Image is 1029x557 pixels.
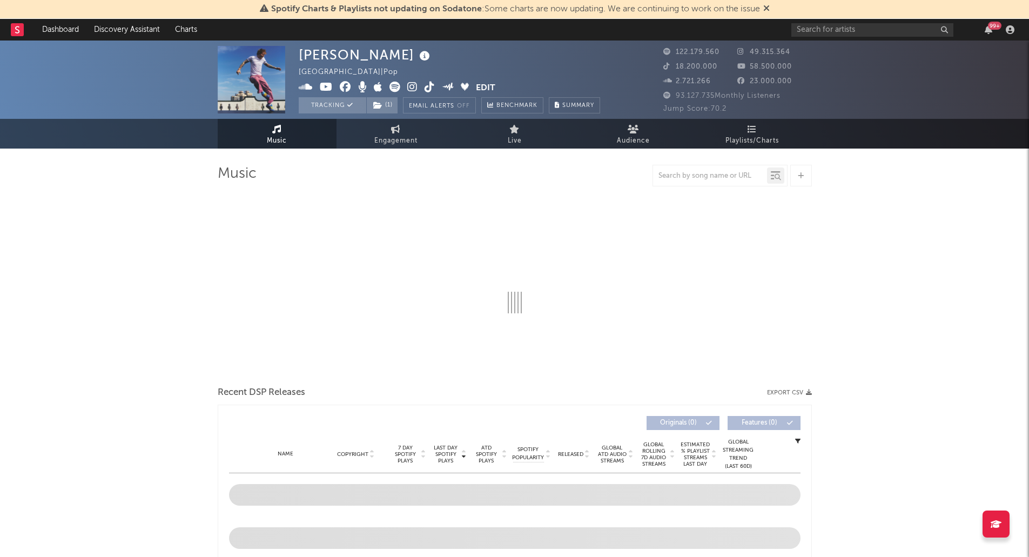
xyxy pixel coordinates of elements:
span: Music [267,135,287,147]
a: Music [218,119,337,149]
a: Live [455,119,574,149]
span: Released [558,451,583,458]
a: Discovery Assistant [86,19,167,41]
a: Playlists/Charts [693,119,812,149]
span: Copyright [337,451,368,458]
span: Dismiss [763,5,770,14]
div: [GEOGRAPHIC_DATA] | Pop [299,66,411,79]
div: [PERSON_NAME] [299,46,433,64]
span: Spotify Charts & Playlists not updating on Sodatone [271,5,482,14]
span: Spotify Popularity [512,446,544,462]
span: 18.200.000 [663,63,717,70]
button: Export CSV [767,390,812,396]
span: Features ( 0 ) [735,420,784,426]
span: 122.179.560 [663,49,719,56]
span: Last Day Spotify Plays [432,445,460,464]
span: 23.000.000 [737,78,792,85]
span: 49.315.364 [737,49,790,56]
span: 7 Day Spotify Plays [391,445,420,464]
a: Benchmark [481,97,543,113]
button: 99+ [985,25,992,34]
span: Playlists/Charts [725,135,779,147]
span: Originals ( 0 ) [654,420,703,426]
span: Live [508,135,522,147]
span: Jump Score: 70.2 [663,105,727,112]
span: Global ATD Audio Streams [597,445,627,464]
a: Audience [574,119,693,149]
span: 2.721.266 [663,78,711,85]
input: Search by song name or URL [653,172,767,180]
a: Charts [167,19,205,41]
button: Features(0) [728,416,801,430]
div: Global Streaming Trend (Last 60D) [722,438,755,471]
span: Global Rolling 7D Audio Streams [639,441,669,467]
span: Estimated % Playlist Streams Last Day [681,441,710,467]
div: 99 + [988,22,1001,30]
button: Tracking [299,97,366,113]
span: 93.127.735 Monthly Listeners [663,92,781,99]
button: (1) [367,97,398,113]
span: Benchmark [496,99,537,112]
span: : Some charts are now updating. We are continuing to work on the issue [271,5,760,14]
div: Name [251,450,321,458]
span: 58.500.000 [737,63,792,70]
span: Summary [562,103,594,109]
span: ATD Spotify Plays [472,445,501,464]
input: Search for artists [791,23,953,37]
button: Originals(0) [647,416,719,430]
span: Engagement [374,135,418,147]
em: Off [457,103,470,109]
span: Audience [617,135,650,147]
a: Engagement [337,119,455,149]
button: Summary [549,97,600,113]
span: Recent DSP Releases [218,386,305,399]
span: ( 1 ) [366,97,398,113]
button: Edit [476,82,495,95]
a: Dashboard [35,19,86,41]
button: Email AlertsOff [403,97,476,113]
